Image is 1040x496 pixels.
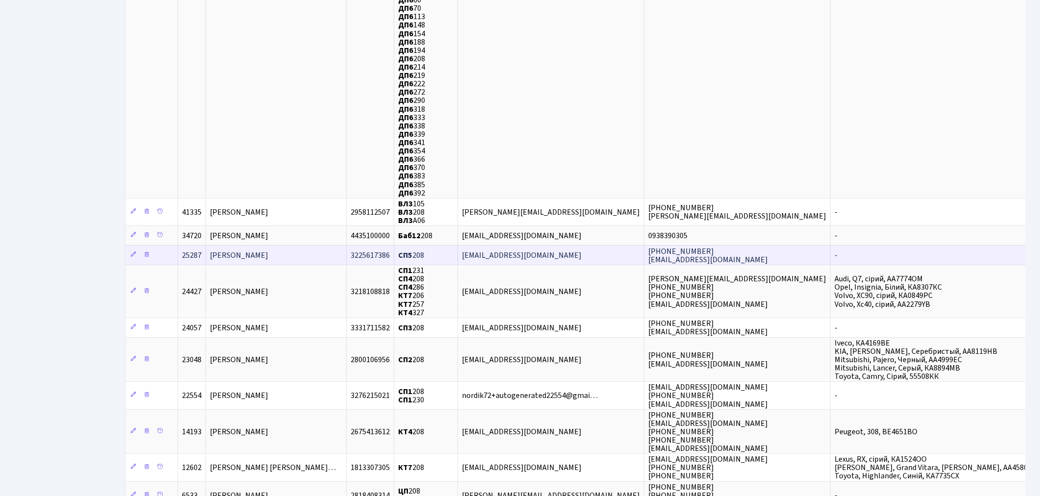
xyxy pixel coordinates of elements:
b: ДП6 [398,20,413,31]
span: 208 [398,250,424,261]
b: КТ7 [398,462,412,473]
b: ДП6 [398,3,413,14]
span: 208 230 [398,386,424,405]
b: ДП6 [398,129,413,140]
span: Audi, Q7, сірий, АА7774ОМ Opel, Insignia, Білий, КА8307КС Volvo, XC90, сірий, КА0849РС Volvo, Хс4... [835,273,942,309]
span: [PHONE_NUMBER] [EMAIL_ADDRESS][DOMAIN_NAME] [648,318,768,337]
b: СП1 [398,265,412,276]
span: [PERSON_NAME] [210,207,268,218]
span: 208 [398,426,424,437]
span: Peugeot, 308, ВЕ4651ВО [835,426,917,437]
b: Баб12 [398,230,421,241]
span: Iveco, КА4169ВЕ KIA, [PERSON_NAME], Серебристый, AА8119НВ Mitsubishi, Pajero, Черный, AА4999ЕС Mi... [835,338,997,382]
span: [PERSON_NAME] [210,286,268,297]
b: ДП6 [398,112,413,123]
span: [EMAIL_ADDRESS][DOMAIN_NAME] [462,462,582,473]
span: 0938390305 [648,230,687,241]
b: ДП6 [398,154,413,165]
b: ДП6 [398,121,413,131]
span: 4435100000 [351,230,390,241]
b: ДП6 [398,28,413,39]
span: 208 [398,230,432,241]
b: ДП6 [398,87,413,98]
b: СП4 [398,273,412,284]
b: ВЛ3 [398,207,413,218]
b: СП1 [398,386,412,397]
b: КТ4 [398,426,412,437]
span: [PHONE_NUMBER] [EMAIL_ADDRESS][DOMAIN_NAME] [648,350,768,370]
span: - [835,230,837,241]
b: ДП6 [398,96,413,106]
span: 208 [398,322,424,333]
b: ДП6 [398,53,413,64]
span: nordik72+autogenerated22554@gmai… [462,391,598,401]
b: ДП6 [398,45,413,56]
span: [EMAIL_ADDRESS][DOMAIN_NAME] [462,286,582,297]
span: - [835,322,837,333]
span: [PERSON_NAME] [PERSON_NAME]… [210,462,336,473]
span: [EMAIL_ADDRESS][DOMAIN_NAME] [PHONE_NUMBER] [EMAIL_ADDRESS][DOMAIN_NAME] [648,382,768,409]
b: ВЛ3 [398,215,413,226]
span: 3218108818 [351,286,390,297]
span: 208 [398,462,424,473]
span: 2958112507 [351,207,390,218]
span: [PERSON_NAME][EMAIL_ADDRESS][DOMAIN_NAME] [PHONE_NUMBER] [PHONE_NUMBER] [EMAIL_ADDRESS][DOMAIN_NAME] [648,273,826,309]
span: - [835,391,837,401]
span: 231 208 286 206 257 327 [398,265,424,318]
b: ДП6 [398,162,413,173]
span: 24427 [182,286,202,297]
span: 3276215021 [351,391,390,401]
span: 2675413612 [351,426,390,437]
span: [EMAIL_ADDRESS][DOMAIN_NAME] [462,322,582,333]
span: [EMAIL_ADDRESS][DOMAIN_NAME] [462,354,582,365]
b: ДП6 [398,78,413,89]
span: 22554 [182,391,202,401]
span: [EMAIL_ADDRESS][DOMAIN_NAME] [PHONE_NUMBER] [PHONE_NUMBER] [648,454,768,481]
span: 1813307305 [351,462,390,473]
span: [EMAIL_ADDRESS][DOMAIN_NAME] [462,250,582,261]
span: [PERSON_NAME][EMAIL_ADDRESS][DOMAIN_NAME] [462,207,640,218]
span: - [835,207,837,218]
span: 2800106956 [351,354,390,365]
b: СП1 [398,395,412,405]
span: [PERSON_NAME] [210,426,268,437]
span: [PERSON_NAME] [210,391,268,401]
span: 3225617386 [351,250,390,261]
b: КТ7 [398,299,412,310]
span: Lexus, RX, сірий, КА1524ОО [PERSON_NAME], Grand Vitara, [PERSON_NAME], АА4580ЕВ Toyota, Highlande... [835,454,1037,481]
span: 34720 [182,230,202,241]
span: [EMAIL_ADDRESS][DOMAIN_NAME] [462,230,582,241]
span: 105 208 А06 [398,198,425,226]
b: ДП6 [398,11,413,22]
span: 12602 [182,462,202,473]
span: [PERSON_NAME] [210,322,268,333]
span: 41335 [182,207,202,218]
span: 24057 [182,322,202,333]
span: [PERSON_NAME] [210,230,268,241]
span: 3331711582 [351,322,390,333]
b: СП3 [398,322,412,333]
b: КТ7 [398,291,412,301]
span: 208 [398,354,424,365]
span: 14193 [182,426,202,437]
b: ДП6 [398,171,413,182]
span: [PHONE_NUMBER] [EMAIL_ADDRESS][DOMAIN_NAME] [PHONE_NUMBER] [PHONE_NUMBER] [EMAIL_ADDRESS][DOMAIN_... [648,410,768,454]
span: 23048 [182,354,202,365]
span: [PERSON_NAME] [210,250,268,261]
b: ДП6 [398,104,413,115]
span: 25287 [182,250,202,261]
span: [EMAIL_ADDRESS][DOMAIN_NAME] [462,426,582,437]
b: ДП6 [398,188,413,198]
b: КТ4 [398,307,412,318]
b: ДП6 [398,146,413,156]
b: ДП6 [398,37,413,48]
span: [PHONE_NUMBER] [PERSON_NAME][EMAIL_ADDRESS][DOMAIN_NAME] [648,202,826,222]
b: ВЛ3 [398,198,413,209]
b: СП2 [398,354,412,365]
b: ДП6 [398,70,413,81]
b: СП4 [398,282,412,293]
b: СП5 [398,250,412,261]
b: ДП6 [398,179,413,190]
span: - [835,250,837,261]
b: ДП6 [398,62,413,73]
